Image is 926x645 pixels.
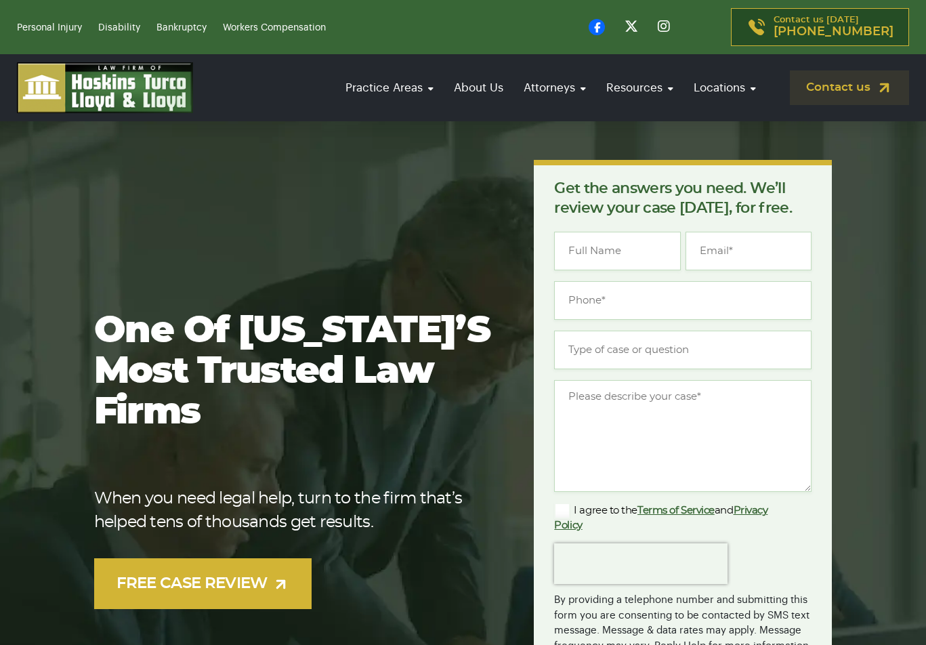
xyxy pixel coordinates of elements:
[554,232,680,270] input: Full Name
[554,281,812,320] input: Phone*
[272,576,289,593] img: arrow-up-right-light.svg
[447,68,510,107] a: About Us
[554,331,812,369] input: Type of case or question
[774,25,893,39] span: [PHONE_NUMBER]
[554,543,728,584] iframe: reCAPTCHA
[774,16,893,39] p: Contact us [DATE]
[790,70,909,105] a: Contact us
[686,232,812,270] input: Email*
[17,62,193,113] img: logo
[554,503,790,533] label: I agree to the and
[17,23,82,33] a: Personal Injury
[731,8,909,46] a: Contact us [DATE][PHONE_NUMBER]
[94,487,491,535] p: When you need legal help, turn to the firm that’s helped tens of thousands get results.
[517,68,593,107] a: Attorneys
[687,68,763,107] a: Locations
[554,179,812,218] p: Get the answers you need. We’ll review your case [DATE], for free.
[223,23,326,33] a: Workers Compensation
[339,68,440,107] a: Practice Areas
[94,558,312,609] a: FREE CASE REVIEW
[156,23,207,33] a: Bankruptcy
[599,68,680,107] a: Resources
[637,505,715,516] a: Terms of Service
[98,23,140,33] a: Disability
[94,311,491,433] h1: One of [US_STATE]’s most trusted law firms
